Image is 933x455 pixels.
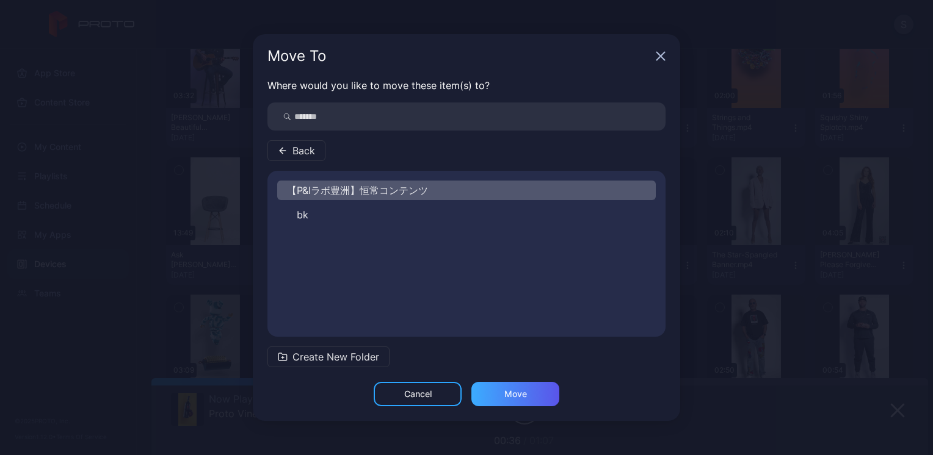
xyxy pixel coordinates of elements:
button: Create New Folder [267,346,390,367]
span: 【P&Iラボ豊洲】恒常コンテンツ [287,183,428,198]
span: Back [292,143,315,158]
span: bk [297,207,308,222]
div: Move [504,389,527,399]
button: Move [471,382,559,406]
p: Where would you like to move these item(s) to? [267,78,666,93]
button: bk [277,205,656,224]
span: Create New Folder [292,349,379,364]
div: Cancel [404,389,432,399]
button: Back [267,140,325,161]
div: Move To [267,49,651,63]
button: Cancel [374,382,462,406]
